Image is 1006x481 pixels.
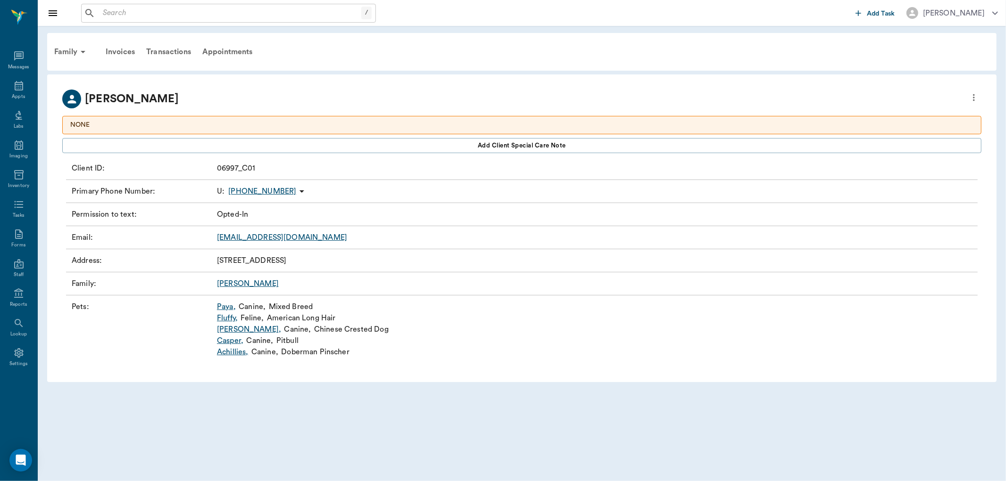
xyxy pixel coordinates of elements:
[966,90,981,106] button: more
[217,163,255,174] p: 06997_C01
[217,255,286,266] p: [STREET_ADDRESS]
[314,324,389,335] p: Chinese Crested Dog
[99,7,361,20] input: Search
[72,186,213,197] p: Primary Phone Number :
[217,280,279,287] a: [PERSON_NAME]
[72,278,213,289] p: Family :
[72,209,213,220] p: Permission to text :
[100,41,141,63] a: Invoices
[217,312,238,324] a: Fluffy,
[13,212,25,219] div: Tasks
[241,312,264,324] p: Feline ,
[284,324,311,335] p: Canine ,
[276,335,299,346] p: Pitbull
[85,90,179,107] p: [PERSON_NAME]
[12,93,25,100] div: Appts
[217,209,248,220] p: Opted-In
[43,4,62,23] button: Close drawer
[217,335,243,346] a: Casper,
[49,41,94,63] div: Family
[9,153,28,160] div: Imaging
[141,41,197,63] a: Transactions
[9,360,28,367] div: Settings
[10,301,27,308] div: Reports
[251,346,278,358] p: Canine ,
[72,232,213,243] p: Email :
[14,123,24,130] div: Labs
[217,186,224,197] span: U :
[852,4,899,22] button: Add Task
[197,41,258,63] a: Appointments
[217,301,236,312] a: Paya,
[228,186,296,197] p: [PHONE_NUMBER]
[217,346,249,358] a: Achillies,
[72,301,213,358] p: Pets :
[70,120,973,130] p: NONE
[62,138,981,153] button: Add client Special Care Note
[217,234,347,241] a: [EMAIL_ADDRESS][DOMAIN_NAME]
[246,335,273,346] p: Canine ,
[8,182,29,189] div: Inventory
[11,242,25,249] div: Forms
[9,449,32,472] div: Open Intercom Messenger
[8,64,30,71] div: Messages
[923,8,985,19] div: [PERSON_NAME]
[281,346,349,358] p: Doberman Pinscher
[269,301,313,312] p: Mixed Breed
[10,331,27,338] div: Lookup
[361,7,372,19] div: /
[72,255,213,266] p: Address :
[267,312,336,324] p: American Long Hair
[478,140,566,151] span: Add client Special Care Note
[239,301,266,312] p: Canine ,
[72,163,213,174] p: Client ID :
[899,4,1006,22] button: [PERSON_NAME]
[14,271,24,278] div: Staff
[217,324,281,335] a: [PERSON_NAME],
